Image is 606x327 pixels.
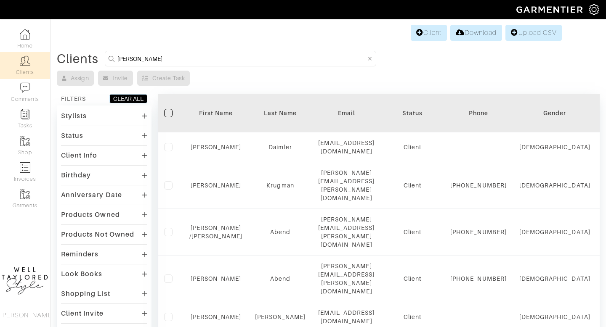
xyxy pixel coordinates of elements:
div: Reminders [61,250,98,258]
div: [DEMOGRAPHIC_DATA] [519,274,590,283]
a: Download [450,25,502,41]
th: Toggle SortBy [183,94,249,132]
div: [DEMOGRAPHIC_DATA] [519,181,590,190]
div: [DEMOGRAPHIC_DATA] [519,228,590,236]
div: [PERSON_NAME][EMAIL_ADDRESS][PERSON_NAME][DOMAIN_NAME] [318,169,375,202]
img: garmentier-logo-header-white-b43fb05a5012e4ada735d5af1a66efaba907eab6374d6393d1fbf88cb4ef424d.png [512,2,589,17]
div: Client Info [61,151,98,160]
div: Client [387,228,438,236]
img: garments-icon-b7da505a4dc4fd61783c78ac3ca0ef83fa9d6f193b1c9dc38574b1d14d53ca28.png [20,189,30,199]
div: [DEMOGRAPHIC_DATA] [519,143,590,151]
a: Abend [270,229,290,235]
div: [DEMOGRAPHIC_DATA] [519,313,590,321]
div: Products Owned [61,211,120,219]
input: Search by name, email, phone, city, or state [117,53,366,64]
img: comment-icon-a0a6a9ef722e966f86d9cbdc48e553b5cf19dbc54f86b18d962a5391bc8f6eb6.png [20,82,30,93]
div: [PHONE_NUMBER] [450,228,507,236]
div: Look Books [61,270,103,278]
div: Anniversary Date [61,191,122,199]
div: Client [387,143,438,151]
div: [PHONE_NUMBER] [450,181,507,190]
th: Toggle SortBy [381,94,444,132]
img: dashboard-icon-dbcd8f5a0b271acd01030246c82b418ddd0df26cd7fceb0bd07c9910d44c42f6.png [20,29,30,40]
a: [PERSON_NAME] [191,182,242,189]
div: Client Invite [61,309,104,318]
a: [PERSON_NAME] /[PERSON_NAME] [189,224,242,240]
div: Products Not Owned [61,230,134,239]
img: reminder-icon-8004d30b9f0a5d33ae49ab947aed9ed385cf756f9e5892f1edd6e32f2345188e.png [20,109,30,119]
th: Toggle SortBy [249,94,312,132]
a: [PERSON_NAME] [255,314,306,320]
div: [PERSON_NAME][EMAIL_ADDRESS][PERSON_NAME][DOMAIN_NAME] [318,215,375,249]
a: Client [411,25,447,41]
div: FILTERS [61,95,86,103]
div: First Name [189,109,242,117]
a: [PERSON_NAME] [191,275,242,282]
div: Phone [450,109,507,117]
a: Daimler [268,144,292,150]
div: [PHONE_NUMBER] [450,274,507,283]
a: Krugman [266,182,294,189]
div: Shopping List [61,290,110,298]
img: clients-icon-6bae9207a08558b7cb47a8932f037763ab4055f8c8b6bfacd5dc20c3e0201464.png [20,55,30,66]
div: Gender [519,109,590,117]
div: Status [61,132,83,140]
a: [PERSON_NAME] [191,144,242,150]
div: Client [387,181,438,190]
div: [EMAIL_ADDRESS][DOMAIN_NAME] [318,139,375,156]
button: CLEAR ALL [109,94,147,103]
div: [EMAIL_ADDRESS][DOMAIN_NAME] [318,309,375,325]
div: Clients [57,55,98,63]
div: Stylists [61,112,87,120]
a: Abend [270,275,290,282]
a: [PERSON_NAME] [191,314,242,320]
img: orders-icon-0abe47150d42831381b5fb84f609e132dff9fe21cb692f30cb5eec754e2cba89.png [20,162,30,173]
img: garments-icon-b7da505a4dc4fd61783c78ac3ca0ef83fa9d6f193b1c9dc38574b1d14d53ca28.png [20,136,30,146]
div: Client [387,313,438,321]
div: [PERSON_NAME][EMAIL_ADDRESS][PERSON_NAME][DOMAIN_NAME] [318,262,375,295]
img: gear-icon-white-bd11855cb880d31180b6d7d6211b90ccbf57a29d726f0c71d8c61bd08dd39cc2.png [589,4,599,15]
th: Toggle SortBy [513,94,597,132]
div: Birthday [61,171,91,179]
div: Status [387,109,438,117]
div: Client [387,274,438,283]
div: Email [318,109,375,117]
div: Last Name [255,109,306,117]
div: CLEAR ALL [113,95,144,103]
a: Upload CSV [505,25,562,41]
